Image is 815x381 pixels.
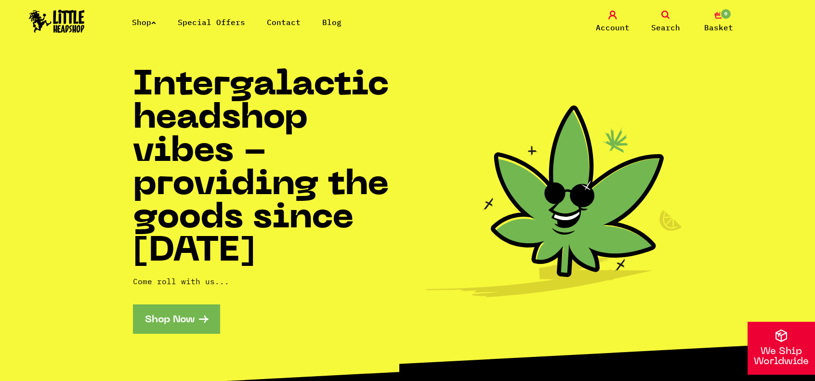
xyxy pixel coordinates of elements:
[322,17,342,27] a: Blog
[267,17,301,27] a: Contact
[132,17,156,27] a: Shop
[720,8,732,20] span: 0
[695,11,743,33] a: 0 Basket
[704,22,733,33] span: Basket
[133,276,407,287] p: Come roll with us...
[748,347,815,367] p: We Ship Worldwide
[642,11,690,33] a: Search
[596,22,630,33] span: Account
[133,304,220,334] a: Shop Now
[29,10,85,33] img: Little Head Shop Logo
[133,69,407,269] h1: Intergalactic headshop vibes - providing the goods since [DATE]
[651,22,680,33] span: Search
[178,17,245,27] a: Special Offers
